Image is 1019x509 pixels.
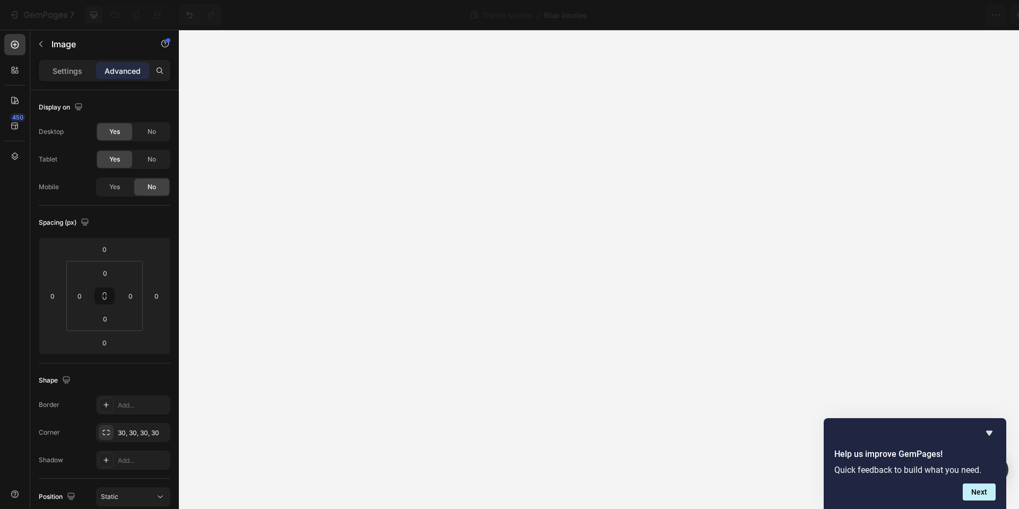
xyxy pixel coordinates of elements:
div: 30, 30, 30, 30 [118,428,168,438]
button: Static [96,487,170,506]
div: Undo/Redo [179,4,222,26]
input: 0 [94,241,115,257]
span: Save [885,11,903,20]
input: 0 [45,288,61,304]
button: Hide survey [983,427,996,439]
div: Publish Theme Section [925,10,1006,21]
div: Desktop [39,127,64,137]
span: No [148,155,156,164]
button: Publish Theme Section [916,4,1015,26]
span: No [148,127,156,137]
iframe: To enrich screen reader interactions, please activate Accessibility in Grammarly extension settings [179,30,1019,509]
span: Static [101,493,118,500]
div: Position [39,490,77,504]
button: Save [876,4,911,26]
p: Settings [53,65,82,77]
p: Quick feedback to build what you need. [834,465,996,475]
div: Add... [118,456,168,465]
input: 0px [72,288,88,304]
button: Next question [963,483,996,500]
span: Yes [109,155,120,164]
div: 450 [10,113,25,122]
span: Yes [109,182,120,192]
div: Spacing (px) [39,216,91,230]
div: Help us improve GemPages! [834,427,996,500]
button: 7 [4,4,79,26]
span: Yes [109,127,120,137]
span: / [537,10,540,21]
div: Corner [39,428,60,437]
div: Shape [39,374,73,388]
h2: Help us improve GemPages! [834,448,996,461]
span: No [148,182,156,192]
input: 0 [94,335,115,351]
div: Tablet [39,155,57,164]
span: Blue Insoles [544,10,587,21]
input: 0px [94,311,116,327]
p: 7 [70,9,74,21]
div: Add... [118,401,168,410]
div: Mobile [39,182,59,192]
input: 0px [123,288,139,304]
input: 0px [94,265,116,281]
input: 0 [149,288,165,304]
div: Border [39,400,59,410]
p: Image [51,38,142,50]
div: Shadow [39,455,63,465]
p: Advanced [105,65,141,77]
span: Theme section [480,10,535,21]
div: Display on [39,100,85,115]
